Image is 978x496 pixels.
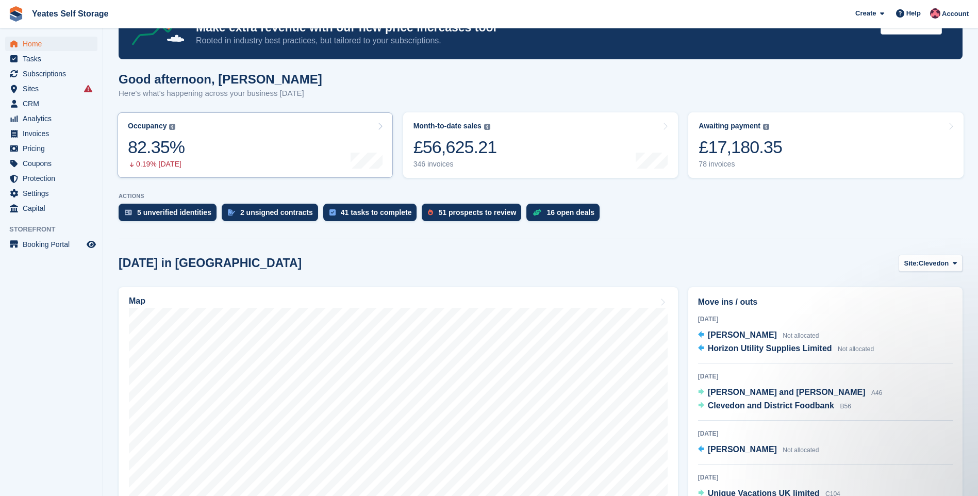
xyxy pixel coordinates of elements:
span: Tasks [23,52,85,66]
a: 41 tasks to complete [323,204,422,226]
a: menu [5,156,97,171]
p: ACTIONS [119,193,963,200]
a: Preview store [85,238,97,251]
a: Yeates Self Storage [28,5,113,22]
a: menu [5,126,97,141]
a: menu [5,237,97,252]
h1: Good afternoon, [PERSON_NAME] [119,72,322,86]
span: CRM [23,96,85,111]
span: Not allocated [783,332,819,339]
div: Month-to-date sales [413,122,482,130]
span: Clevedon [919,258,949,269]
a: Awaiting payment £17,180.35 78 invoices [688,112,964,178]
button: Site: Clevedon [899,255,963,272]
a: menu [5,52,97,66]
span: Create [855,8,876,19]
span: Not allocated [783,447,819,454]
img: deal-1b604bf984904fb50ccaf53a9ad4b4a5d6e5aea283cecdc64d6e3604feb123c2.svg [533,209,541,216]
span: Subscriptions [23,67,85,81]
a: Horizon Utility Supplies Limited Not allocated [698,342,874,356]
div: [DATE] [698,315,953,324]
span: Site: [904,258,919,269]
a: [PERSON_NAME] Not allocated [698,329,819,342]
span: Coupons [23,156,85,171]
a: 51 prospects to review [422,204,526,226]
div: 16 open deals [546,208,594,217]
div: 346 invoices [413,160,497,169]
span: [PERSON_NAME] [708,330,777,339]
span: Clevedon and District Foodbank [708,401,834,410]
a: menu [5,96,97,111]
div: [DATE] [698,429,953,438]
span: Capital [23,201,85,216]
span: Home [23,37,85,51]
a: [PERSON_NAME] Not allocated [698,443,819,457]
img: stora-icon-8386f47178a22dfd0bd8f6a31ec36ba5ce8667c1dd55bd0f319d3a0aa187defe.svg [8,6,24,22]
div: £17,180.35 [699,137,782,158]
div: 82.35% [128,137,185,158]
a: menu [5,201,97,216]
span: Protection [23,171,85,186]
a: menu [5,141,97,156]
div: 2 unsigned contracts [240,208,313,217]
span: Invoices [23,126,85,141]
img: contract_signature_icon-13c848040528278c33f63329250d36e43548de30e8caae1d1a13099fd9432cc5.svg [228,209,235,216]
div: 0.19% [DATE] [128,160,185,169]
span: Not allocated [838,345,874,353]
a: menu [5,171,97,186]
a: Clevedon and District Foodbank B56 [698,400,851,413]
a: 5 unverified identities [119,204,222,226]
span: B56 [840,403,851,410]
a: menu [5,67,97,81]
img: icon-info-grey-7440780725fd019a000dd9b08b2336e03edf1995a4989e88bcd33f0948082b44.svg [169,124,175,130]
i: Smart entry sync failures have occurred [84,85,92,93]
span: Storefront [9,224,103,235]
h2: [DATE] in [GEOGRAPHIC_DATA] [119,256,302,270]
h2: Move ins / outs [698,296,953,308]
img: task-75834270c22a3079a89374b754ae025e5fb1db73e45f91037f5363f120a921f8.svg [329,209,336,216]
a: menu [5,81,97,96]
span: Sites [23,81,85,96]
span: Booking Portal [23,237,85,252]
p: Here's what's happening across your business [DATE] [119,88,322,100]
div: [DATE] [698,473,953,482]
img: icon-info-grey-7440780725fd019a000dd9b08b2336e03edf1995a4989e88bcd33f0948082b44.svg [484,124,490,130]
a: menu [5,186,97,201]
span: Analytics [23,111,85,126]
a: 16 open deals [526,204,605,226]
a: 2 unsigned contracts [222,204,323,226]
img: James Griffin [930,8,940,19]
a: menu [5,111,97,126]
h2: Map [129,296,145,306]
span: Help [906,8,921,19]
img: prospect-51fa495bee0391a8d652442698ab0144808aea92771e9ea1ae160a38d050c398.svg [428,209,433,216]
div: 51 prospects to review [438,208,516,217]
div: £56,625.21 [413,137,497,158]
a: Month-to-date sales £56,625.21 346 invoices [403,112,678,178]
img: icon-info-grey-7440780725fd019a000dd9b08b2336e03edf1995a4989e88bcd33f0948082b44.svg [763,124,769,130]
span: [PERSON_NAME] and [PERSON_NAME] [708,388,866,396]
img: verify_identity-adf6edd0f0f0b5bbfe63781bf79b02c33cf7c696d77639b501bdc392416b5a36.svg [125,209,132,216]
span: Horizon Utility Supplies Limited [708,344,832,353]
div: Occupancy [128,122,167,130]
div: [DATE] [698,372,953,381]
span: Account [942,9,969,19]
div: 41 tasks to complete [341,208,412,217]
span: Settings [23,186,85,201]
span: [PERSON_NAME] [708,445,777,454]
a: [PERSON_NAME] and [PERSON_NAME] A46 [698,386,883,400]
div: 5 unverified identities [137,208,211,217]
span: Pricing [23,141,85,156]
span: A46 [871,389,882,396]
a: menu [5,37,97,51]
p: Rooted in industry best practices, but tailored to your subscriptions. [196,35,872,46]
div: 78 invoices [699,160,782,169]
a: Occupancy 82.35% 0.19% [DATE] [118,112,393,178]
div: Awaiting payment [699,122,760,130]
